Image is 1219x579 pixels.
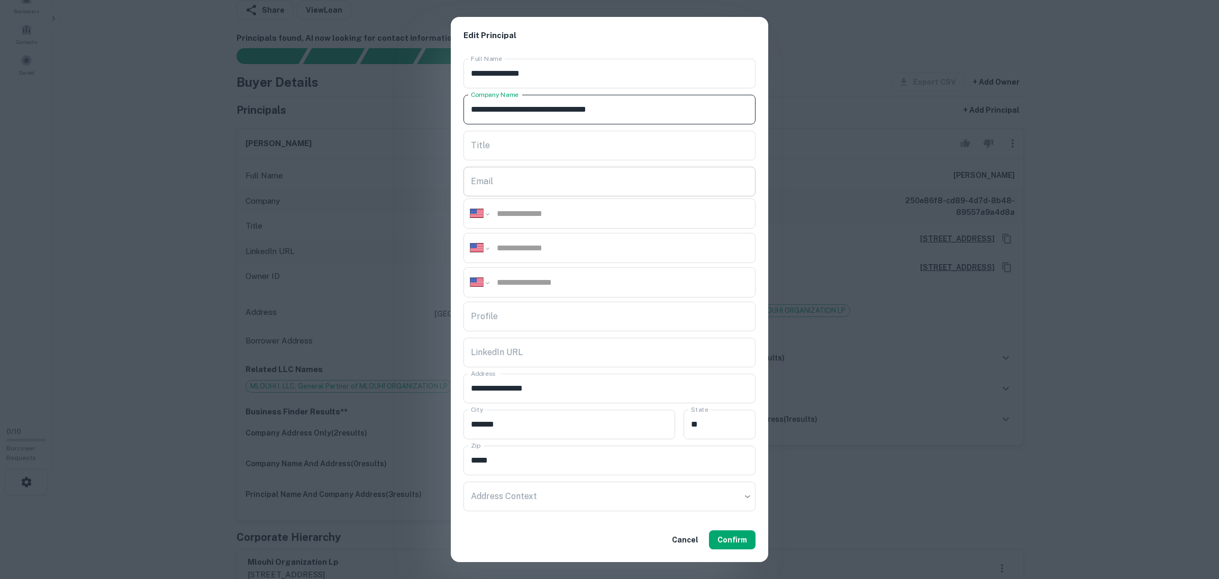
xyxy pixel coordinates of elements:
[471,369,495,378] label: Address
[668,530,703,549] button: Cancel
[451,17,768,55] h2: Edit Principal
[471,441,480,450] label: Zip
[1166,494,1219,545] iframe: Chat Widget
[471,90,518,99] label: Company Name
[471,54,502,63] label: Full Name
[691,405,708,414] label: State
[463,482,756,511] div: ​
[709,530,756,549] button: Confirm
[471,405,483,414] label: City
